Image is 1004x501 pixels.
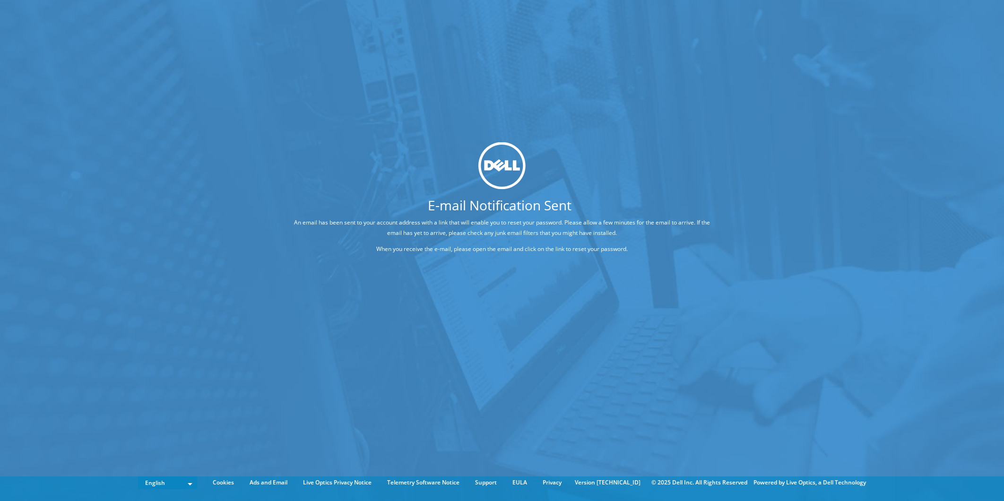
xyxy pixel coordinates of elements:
p: When you receive the e-mail, please open the email and click on the link to reset your password. [286,243,718,254]
img: dell_svg_logo.svg [478,142,526,190]
p: An email has been sent to your account address with a link that will enable you to reset your pas... [286,217,718,238]
a: Ads and Email [242,477,294,488]
li: Version [TECHNICAL_ID] [570,477,645,488]
a: EULA [505,477,534,488]
a: Privacy [536,477,569,488]
a: Live Optics Privacy Notice [296,477,379,488]
li: © 2025 Dell Inc. All Rights Reserved [647,477,752,488]
a: Support [468,477,504,488]
a: Cookies [206,477,241,488]
li: Powered by Live Optics, a Dell Technology [753,477,866,488]
h1: E-mail Notification Sent [251,198,748,211]
a: Telemetry Software Notice [380,477,467,488]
